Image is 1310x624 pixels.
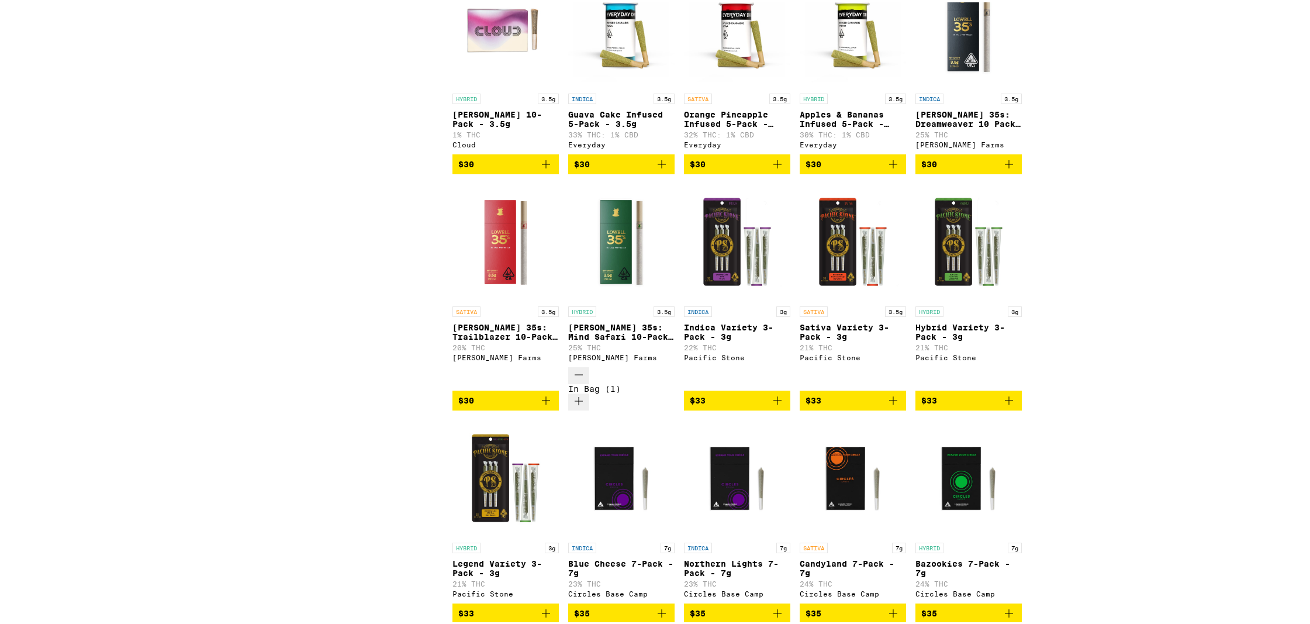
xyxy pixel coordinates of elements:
p: INDICA [684,304,712,315]
img: Lowell Farms - Lowell 35s: Trailblazer 10-Pack - 3.5g [452,181,559,298]
div: Circles Base Camp [915,588,1022,595]
p: Bazookies 7-Pack - 7g [915,557,1022,575]
p: Sativa Variety 3-Pack - 3g [800,320,906,339]
div: Everyday [800,139,906,146]
p: SATIVA [452,304,481,315]
p: [PERSON_NAME] 35s: Mind Safari 10-Pack - 3.5g [568,320,675,339]
span: $33 [458,606,474,616]
button: Add to bag [915,388,1022,408]
div: Everyday [684,139,790,146]
button: Add to bag [568,152,675,172]
a: Open page for Blue Cheese 7-Pack - 7g from Circles Base Camp [568,418,675,601]
p: 3g [545,540,559,551]
button: Add to bag [684,152,790,172]
img: Pacific Stone - Indica Variety 3-Pack - 3g [684,181,790,298]
p: 25% THC [568,342,675,349]
p: HYBRID [915,304,943,315]
a: Open page for Northern Lights 7-Pack - 7g from Circles Base Camp [684,418,790,601]
p: SATIVA [800,540,828,551]
span: $30 [574,157,590,167]
img: Pacific Stone - Legend Variety 3-Pack - 3g [452,418,559,535]
p: 3g [776,304,790,315]
p: 21% THC [800,342,906,349]
span: $30 [458,157,474,167]
a: Open page for Lowell 35s: Mind Safari 10-Pack - 3.5g from Lowell Farms [568,181,675,365]
a: Open page for Indica Variety 3-Pack - 3g from Pacific Stone [684,181,790,388]
p: 23% THC [684,578,790,585]
button: Add to bag [915,601,1022,621]
p: 3.5g [538,91,559,102]
p: HYBRID [452,540,481,551]
p: 20% THC [452,342,559,349]
img: Circles Base Camp - Northern Lights 7-Pack - 7g [684,418,790,535]
p: Legend Variety 3-Pack - 3g [452,557,559,575]
p: 22% THC [684,342,790,349]
p: 3.5g [769,91,790,102]
span: $30 [806,157,821,167]
span: $30 [921,157,937,167]
button: Add to bag [452,388,559,408]
img: Pacific Stone - Sativa Variety 3-Pack - 3g [800,181,906,298]
p: [PERSON_NAME] 10-Pack - 3.5g [452,108,559,126]
img: Circles Base Camp - Candyland 7-Pack - 7g [800,418,906,535]
button: Add to bag [800,152,906,172]
div: Pacific Stone [915,351,1022,359]
span: $33 [921,394,937,403]
button: Add to bag [800,601,906,621]
div: Circles Base Camp [800,588,906,595]
button: Add to bag [684,601,790,621]
button: Increment [568,391,589,408]
p: 21% THC [915,342,1022,349]
p: HYBRID [800,91,828,102]
p: 32% THC: 1% CBD [684,129,790,136]
div: Cloud [452,139,559,146]
p: INDICA [684,540,712,551]
p: Candyland 7-Pack - 7g [800,557,906,575]
p: 25% THC [915,129,1022,136]
p: INDICA [568,91,596,102]
p: 3.5g [1001,91,1022,102]
a: Open page for Bazookies 7-Pack - 7g from Circles Base Camp [915,418,1022,601]
div: Pacific Stone [800,351,906,359]
p: 30% THC: 1% CBD [800,129,906,136]
p: INDICA [568,540,596,551]
span: $33 [806,394,821,403]
div: [PERSON_NAME] Farms [452,351,559,359]
p: Northern Lights 7-Pack - 7g [684,557,790,575]
p: 7g [892,540,906,551]
p: 3g [1008,304,1022,315]
p: HYBRID [452,91,481,102]
p: INDICA [915,91,943,102]
div: Circles Base Camp [568,588,675,595]
p: [PERSON_NAME] 35s: Trailblazer 10-Pack - 3.5g [452,320,559,339]
div: Everyday [568,139,675,146]
p: SATIVA [800,304,828,315]
p: HYBRID [568,304,596,315]
div: Pacific Stone [452,588,559,595]
p: 3.5g [654,304,675,315]
button: Add to bag [568,601,675,621]
a: Open page for Candyland 7-Pack - 7g from Circles Base Camp [800,418,906,601]
p: Orange Pineapple Infused 5-Pack - 3.5g [684,108,790,126]
span: $35 [806,606,821,616]
img: Lowell Farms - Lowell 35s: Mind Safari 10-Pack - 3.5g [568,181,675,298]
a: Open page for Hybrid Variety 3-Pack - 3g from Pacific Stone [915,181,1022,388]
p: 3.5g [538,304,559,315]
p: 1% THC [452,129,559,136]
img: Circles Base Camp - Bazookies 7-Pack - 7g [915,418,1022,535]
p: SATIVA [684,91,712,102]
p: 3.5g [654,91,675,102]
p: 3.5g [885,304,906,315]
button: Add to bag [800,388,906,408]
p: 21% THC [452,578,559,585]
div: [PERSON_NAME] Farms [915,139,1022,146]
button: Add to bag [452,152,559,172]
p: 24% THC [915,578,1022,585]
div: Circles Base Camp [684,588,790,595]
a: Open page for Lowell 35s: Trailblazer 10-Pack - 3.5g from Lowell Farms [452,181,559,388]
div: [PERSON_NAME] Farms [568,351,675,359]
a: Open page for Sativa Variety 3-Pack - 3g from Pacific Stone [800,181,906,388]
img: Circles Base Camp - Blue Cheese 7-Pack - 7g [568,418,675,535]
p: 7g [661,540,675,551]
button: Add to bag [452,601,559,621]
